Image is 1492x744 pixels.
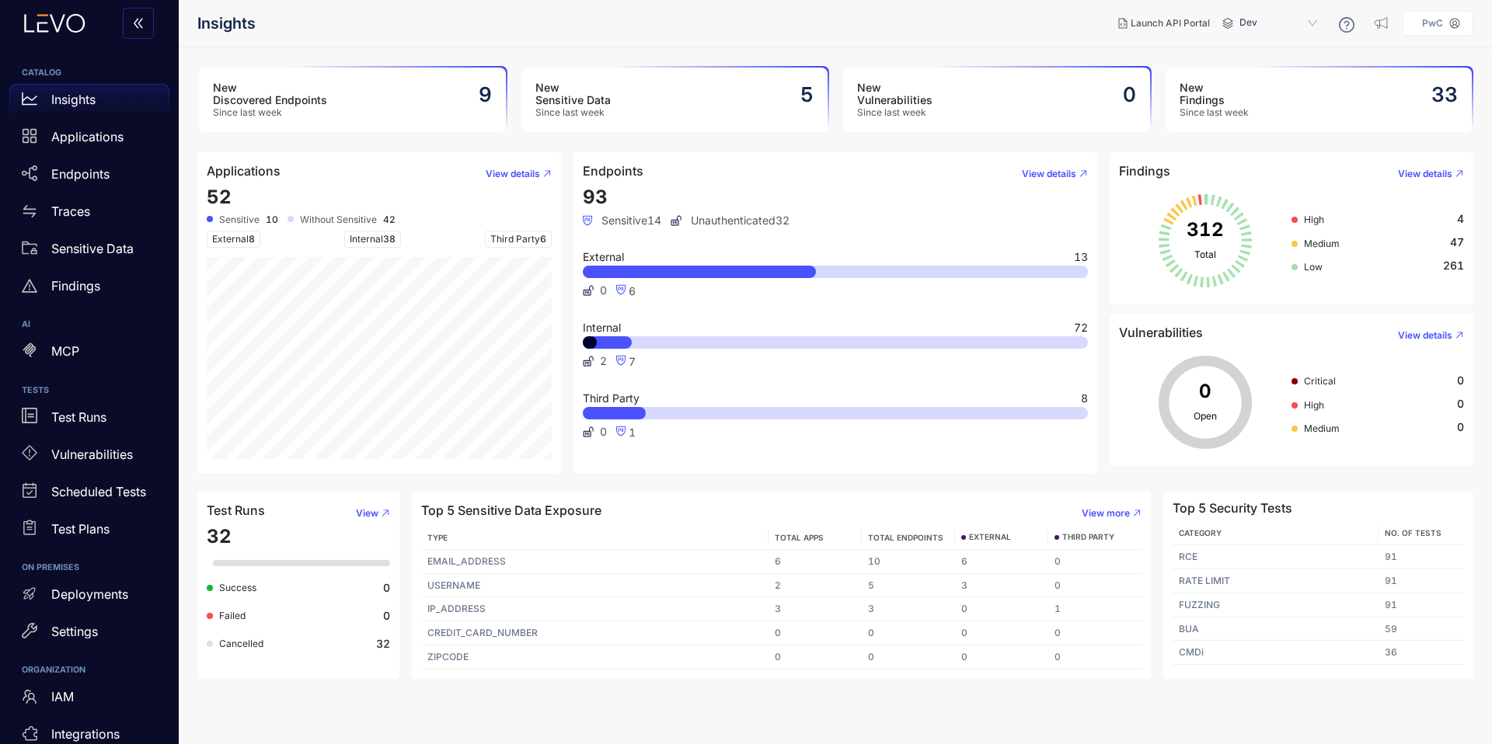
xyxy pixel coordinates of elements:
[1180,107,1249,118] span: Since last week
[969,533,1011,542] span: EXTERNAL
[583,252,624,262] span: External
[1062,533,1114,542] span: THIRD PARTY
[1379,617,1464,641] td: 59
[1009,162,1088,186] button: View details
[9,579,169,616] a: Deployments
[51,167,110,181] p: Endpoints
[1048,597,1142,621] td: 1
[51,242,134,256] p: Sensitive Data
[22,320,157,329] h6: AI
[955,645,1048,669] td: 0
[22,666,157,675] h6: ORGANIZATION
[862,574,955,598] td: 5
[862,645,955,669] td: 0
[479,83,492,106] h2: 9
[9,439,169,476] a: Vulnerabilities
[356,508,378,519] span: View
[376,638,390,650] b: 32
[1048,550,1142,574] td: 0
[671,214,790,227] span: Unauthenticated 32
[535,82,611,106] h3: New Sensitive Data
[51,344,79,358] p: MCP
[583,164,643,178] h4: Endpoints
[1179,528,1222,537] span: Category
[1398,169,1452,179] span: View details
[51,485,146,499] p: Scheduled Tests
[769,645,862,669] td: 0
[535,107,611,118] span: Since last week
[249,233,255,245] span: 8
[485,231,552,248] span: Third Party
[51,690,74,704] p: IAM
[9,121,169,158] a: Applications
[383,610,390,622] b: 0
[427,533,448,542] span: TYPE
[1119,325,1203,339] h4: Vulnerabilities
[9,616,169,653] a: Settings
[769,550,862,574] td: 6
[421,574,769,598] td: USERNAME
[421,645,769,669] td: ZIPCODE
[51,410,106,424] p: Test Runs
[207,231,260,248] span: External
[421,621,769,645] td: CREDIT_CARD_NUMBER
[862,550,955,574] td: 10
[9,682,169,719] a: IAM
[51,727,120,741] p: Integrations
[51,130,124,144] p: Applications
[9,513,169,551] a: Test Plans
[207,164,281,178] h4: Applications
[1239,11,1320,36] span: Dev
[1173,545,1378,569] td: RCE
[769,621,862,645] td: 0
[344,231,401,248] span: Internal
[1443,259,1464,272] span: 261
[123,8,154,39] button: double-left
[1450,236,1464,249] span: 47
[1304,375,1336,387] span: Critical
[1123,83,1136,106] h2: 0
[1422,18,1443,29] p: PwC
[300,214,377,225] span: Without Sensitive
[219,610,246,621] span: Failed
[9,476,169,513] a: Scheduled Tests
[800,83,814,106] h2: 5
[1304,422,1340,434] span: Medium
[1379,569,1464,593] td: 91
[219,582,256,593] span: Success
[1081,393,1088,404] span: 8
[1048,574,1142,598] td: 0
[1385,528,1441,537] span: No. of Tests
[213,82,327,106] h3: New Discovered Endpoints
[51,624,98,638] p: Settings
[583,214,661,227] span: Sensitive 14
[9,158,169,196] a: Endpoints
[343,501,390,526] button: View
[22,563,157,572] h6: ON PREMISES
[207,525,232,548] span: 32
[1379,545,1464,569] td: 91
[857,82,932,106] h3: New Vulnerabilities
[22,689,37,704] span: team
[9,270,169,308] a: Findings
[219,638,263,649] span: Cancelled
[862,597,955,621] td: 3
[955,550,1048,574] td: 6
[266,214,278,225] b: 10
[9,233,169,270] a: Sensitive Data
[1074,252,1088,262] span: 13
[51,587,128,601] p: Deployments
[1074,322,1088,333] span: 72
[1173,641,1378,665] td: CMDi
[1304,238,1340,249] span: Medium
[383,582,390,594] b: 0
[207,503,265,517] h4: Test Runs
[9,196,169,233] a: Traces
[1457,398,1464,410] span: 0
[51,279,100,293] p: Findings
[862,621,955,645] td: 0
[1398,330,1452,341] span: View details
[22,68,157,78] h6: CATALOG
[629,355,636,368] span: 7
[600,284,607,297] span: 0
